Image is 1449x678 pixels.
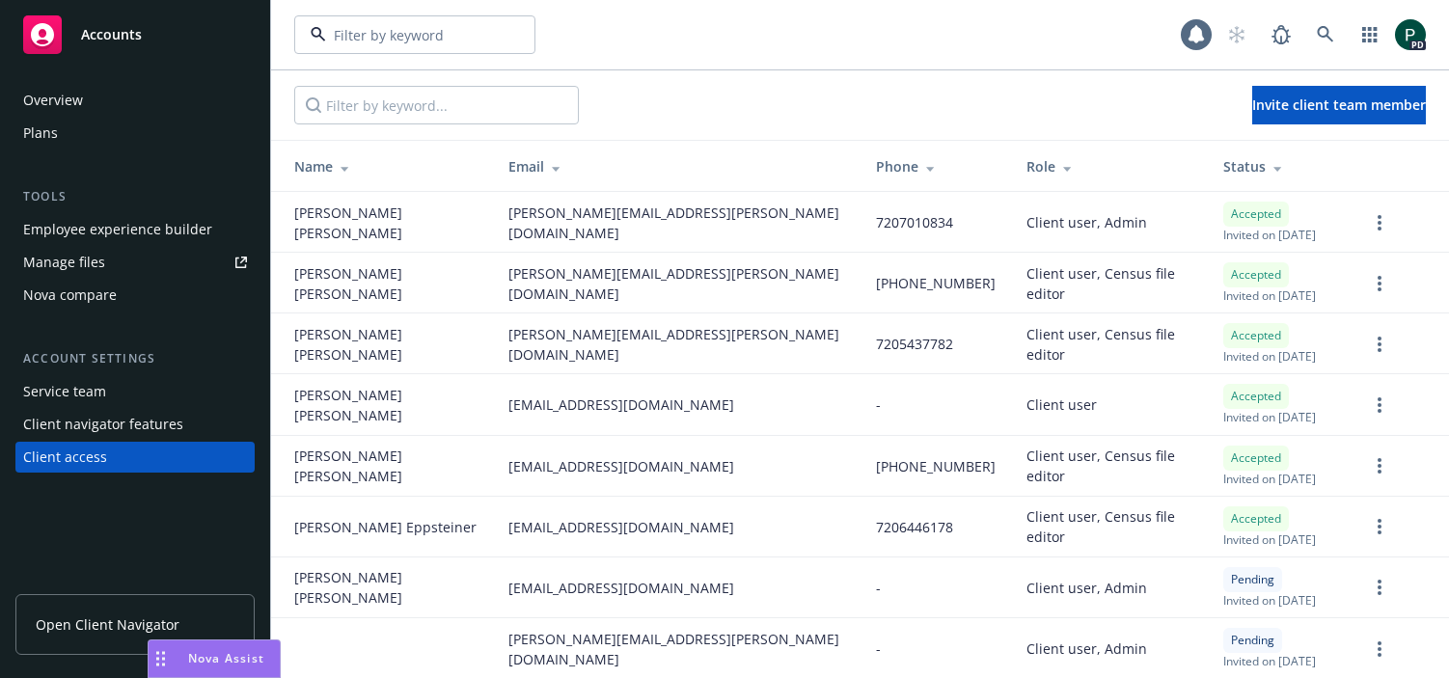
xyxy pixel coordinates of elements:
div: Email [508,156,844,176]
span: Pending [1231,571,1274,588]
a: more [1368,576,1391,599]
a: Accounts [15,8,255,62]
span: [PERSON_NAME][EMAIL_ADDRESS][PERSON_NAME][DOMAIN_NAME] [508,324,844,365]
span: [EMAIL_ADDRESS][DOMAIN_NAME] [508,394,734,415]
span: Pending [1231,632,1274,649]
div: Tools [15,187,255,206]
button: Nova Assist [148,639,281,678]
span: Client user, Census file editor [1026,506,1192,547]
span: Invited on [DATE] [1223,409,1316,425]
div: Status [1223,156,1337,176]
span: [PERSON_NAME][EMAIL_ADDRESS][PERSON_NAME][DOMAIN_NAME] [508,629,844,669]
a: Report a Bug [1262,15,1300,54]
div: Account settings [15,349,255,368]
div: Phone [876,156,996,176]
span: Nova Assist [188,650,264,666]
div: Client access [23,442,107,473]
input: Filter by keyword [326,25,496,45]
div: Employee experience builder [23,214,212,245]
span: [EMAIL_ADDRESS][DOMAIN_NAME] [508,456,734,476]
span: [EMAIL_ADDRESS][DOMAIN_NAME] [508,517,734,537]
span: 7206446178 [876,517,953,537]
a: Client access [15,442,255,473]
span: Client user, Census file editor [1026,263,1192,304]
a: more [1368,515,1391,538]
span: - [876,394,881,415]
img: photo [1395,19,1426,50]
span: Invited on [DATE] [1223,287,1316,304]
span: - [876,638,881,659]
div: Nova compare [23,280,117,311]
a: Service team [15,376,255,407]
div: Drag to move [149,640,173,677]
span: Client user, Admin [1026,212,1147,232]
span: Invited on [DATE] [1223,531,1316,548]
span: Accounts [81,27,142,42]
a: more [1368,393,1391,417]
div: Service team [23,376,106,407]
span: Accepted [1231,266,1281,284]
div: Overview [23,85,83,116]
span: [PERSON_NAME][EMAIL_ADDRESS][PERSON_NAME][DOMAIN_NAME] [508,203,844,243]
a: more [1368,333,1391,356]
button: Invite client team member [1252,86,1426,124]
a: Search [1306,15,1345,54]
span: Invited on [DATE] [1223,653,1316,669]
div: Plans [23,118,58,149]
span: Open Client Navigator [36,614,179,635]
span: Invited on [DATE] [1223,471,1316,487]
span: Accepted [1231,510,1281,528]
span: Client user, Admin [1026,578,1147,598]
a: Employee experience builder [15,214,255,245]
span: Accepted [1231,327,1281,344]
span: Client user, Census file editor [1026,324,1192,365]
div: Role [1026,156,1192,176]
span: [PHONE_NUMBER] [876,456,996,476]
a: Manage files [15,247,255,278]
span: [PERSON_NAME][EMAIL_ADDRESS][PERSON_NAME][DOMAIN_NAME] [508,263,844,304]
span: 7207010834 [876,212,953,232]
a: Client navigator features [15,409,255,440]
a: Plans [15,118,255,149]
span: Client user, Admin [1026,638,1147,659]
a: Overview [15,85,255,116]
a: Start snowing [1217,15,1256,54]
div: Manage files [23,247,105,278]
a: Switch app [1351,15,1389,54]
span: Accepted [1231,205,1281,223]
span: [PERSON_NAME] [PERSON_NAME] [294,567,478,608]
a: more [1368,211,1391,234]
span: Client user, Census file editor [1026,446,1192,486]
span: 7205437782 [876,334,953,354]
a: more [1368,454,1391,477]
a: more [1368,272,1391,295]
span: - [876,578,881,598]
span: Invite client team member [1252,95,1426,114]
div: Client navigator features [23,409,183,440]
span: Accepted [1231,388,1281,405]
span: Accepted [1231,449,1281,467]
span: Invited on [DATE] [1223,227,1316,243]
span: [PHONE_NUMBER] [876,273,996,293]
a: more [1368,637,1391,661]
span: Invited on [DATE] [1223,348,1316,365]
span: [EMAIL_ADDRESS][DOMAIN_NAME] [508,578,734,598]
span: Invited on [DATE] [1223,592,1316,609]
a: Nova compare [15,280,255,311]
span: Client user [1026,394,1097,415]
